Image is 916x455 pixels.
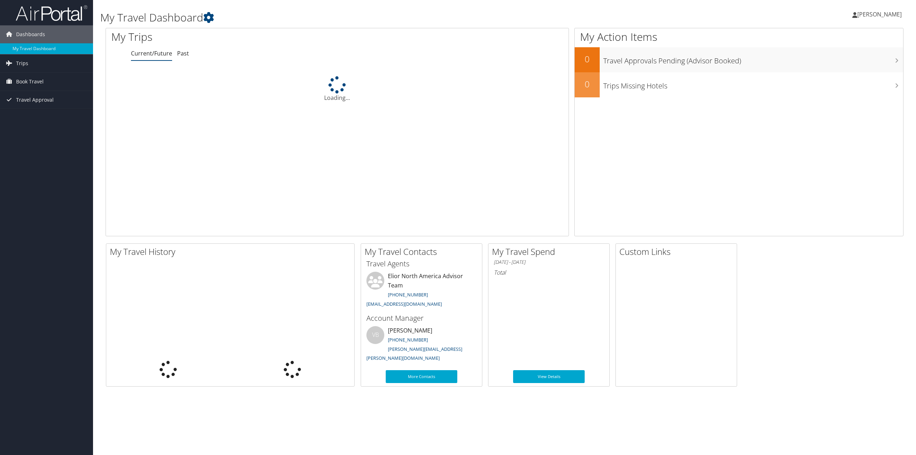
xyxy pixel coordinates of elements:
[513,370,585,383] a: View Details
[494,268,604,276] h6: Total
[106,76,569,102] div: Loading...
[575,29,903,44] h1: My Action Items
[131,49,172,57] a: Current/Future
[177,49,189,57] a: Past
[492,246,609,258] h2: My Travel Spend
[366,259,477,269] h3: Travel Agents
[388,337,428,343] a: [PHONE_NUMBER]
[363,272,480,310] li: Elior North America Advisor Team
[494,259,604,266] h6: [DATE] - [DATE]
[16,5,87,21] img: airportal-logo.png
[366,346,462,362] a: [PERSON_NAME][EMAIL_ADDRESS][PERSON_NAME][DOMAIN_NAME]
[363,326,480,364] li: [PERSON_NAME]
[575,72,903,97] a: 0Trips Missing Hotels
[575,53,600,65] h2: 0
[110,246,354,258] h2: My Travel History
[852,4,909,25] a: [PERSON_NAME]
[366,326,384,344] div: VB
[16,73,44,91] span: Book Travel
[16,25,45,43] span: Dashboards
[575,47,903,72] a: 0Travel Approvals Pending (Advisor Booked)
[386,370,457,383] a: More Contacts
[366,301,442,307] a: [EMAIL_ADDRESS][DOMAIN_NAME]
[111,29,370,44] h1: My Trips
[100,10,639,25] h1: My Travel Dashboard
[619,246,737,258] h2: Custom Links
[603,52,903,66] h3: Travel Approvals Pending (Advisor Booked)
[388,291,428,298] a: [PHONE_NUMBER]
[857,10,902,18] span: [PERSON_NAME]
[365,246,482,258] h2: My Travel Contacts
[575,78,600,90] h2: 0
[603,77,903,91] h3: Trips Missing Hotels
[366,313,477,323] h3: Account Manager
[16,54,28,72] span: Trips
[16,91,54,109] span: Travel Approval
